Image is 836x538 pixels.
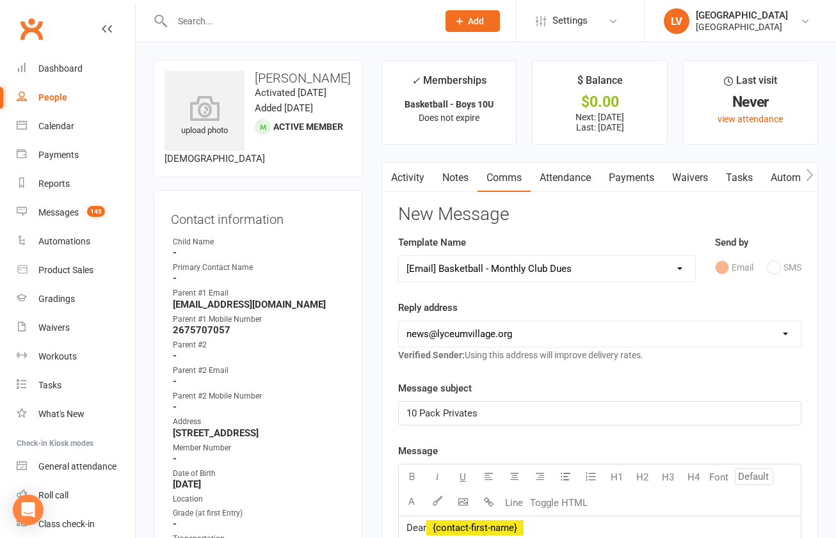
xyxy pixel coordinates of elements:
div: Messages [38,207,79,218]
div: Parent #2 Email [173,365,345,377]
div: Tasks [38,380,61,390]
a: Calendar [17,112,135,141]
strong: Basketball - Boys 10U [405,99,494,109]
div: Primary Contact Name [173,262,345,274]
h3: New Message [398,205,801,225]
a: Roll call [17,481,135,510]
span: Does not expire [419,113,479,123]
a: Product Sales [17,256,135,285]
a: Waivers [663,163,717,193]
div: Never [695,95,806,109]
div: Class check-in [38,519,95,529]
label: Message subject [398,381,472,396]
a: Tasks [17,371,135,400]
strong: - [173,247,345,258]
div: [GEOGRAPHIC_DATA] [696,21,788,33]
div: Member Number [173,442,345,454]
h3: [PERSON_NAME] [165,71,351,85]
strong: [EMAIL_ADDRESS][DOMAIN_NAME] [173,299,345,310]
span: U [460,471,466,483]
div: Date of Birth [173,468,345,480]
a: Payments [17,141,135,170]
div: Open Intercom Messenger [13,494,44,525]
a: Activity [382,163,433,193]
a: What's New [17,400,135,429]
label: Message [398,443,438,459]
strong: - [173,350,345,361]
button: Line [501,490,527,516]
span: Settings [552,6,588,35]
div: What's New [38,409,84,419]
div: Waivers [38,322,70,333]
a: Waivers [17,313,135,342]
a: Attendance [531,163,600,193]
time: Added [DATE] [255,102,313,114]
input: Default [735,468,773,485]
strong: [DATE] [173,479,345,490]
div: Gradings [38,294,75,304]
button: U [450,464,476,490]
button: H4 [680,464,706,490]
strong: [STREET_ADDRESS] [173,427,345,439]
div: Parent #2 Mobile Number [173,390,345,402]
div: People [38,92,67,102]
a: Workouts [17,342,135,371]
strong: - [173,273,345,284]
span: Active member [273,122,343,132]
strong: - [173,453,345,464]
div: General attendance [38,461,117,471]
a: Notes [433,163,478,193]
div: $0.00 [544,95,655,109]
button: H3 [655,464,680,490]
div: Payments [38,150,79,160]
div: Address [173,416,345,428]
div: Parent #1 Email [173,287,345,299]
strong: - [173,376,345,387]
a: People [17,83,135,112]
span: Add [468,16,484,26]
div: [GEOGRAPHIC_DATA] [696,10,788,21]
div: Location [173,493,345,505]
div: $ Balance [577,72,623,95]
a: Clubworx [15,13,47,45]
a: General attendance kiosk mode [17,452,135,481]
p: Next: [DATE] Last: [DATE] [544,112,655,132]
span: Using this address will improve delivery rates. [398,350,643,360]
div: Automations [38,236,90,246]
button: A [399,490,424,516]
button: H1 [604,464,629,490]
label: Template Name [398,235,466,250]
div: Calendar [38,121,74,131]
button: H2 [629,464,655,490]
div: Reports [38,178,70,189]
span: 10 Pack Privates [406,407,478,419]
div: Memberships [412,72,486,96]
a: Gradings [17,285,135,313]
strong: - [173,401,345,413]
div: Product Sales [38,265,93,275]
span: 145 [87,206,105,217]
label: Reply address [398,300,458,315]
div: Grade (at first Entry) [173,507,345,519]
div: Parent #1 Mobile Number [173,313,345,326]
input: Search... [168,12,429,30]
strong: Verified Sender: [398,350,465,360]
div: Workouts [38,351,77,361]
a: Messages 145 [17,198,135,227]
span: Dear [406,522,426,534]
a: Comms [478,163,531,193]
a: Tasks [717,163,762,193]
a: Automations [17,227,135,256]
a: Dashboard [17,54,135,83]
strong: 2675707057 [173,324,345,336]
h3: Contact information [171,207,345,226]
div: Parent #2 [173,339,345,351]
div: Roll call [38,490,68,500]
div: upload photo [165,95,245,138]
a: view attendance [718,114,783,124]
div: Dashboard [38,63,83,74]
button: Toggle HTML [527,490,591,516]
button: Font [706,464,732,490]
span: [DEMOGRAPHIC_DATA] [165,153,265,164]
div: Child Name [173,236,345,248]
